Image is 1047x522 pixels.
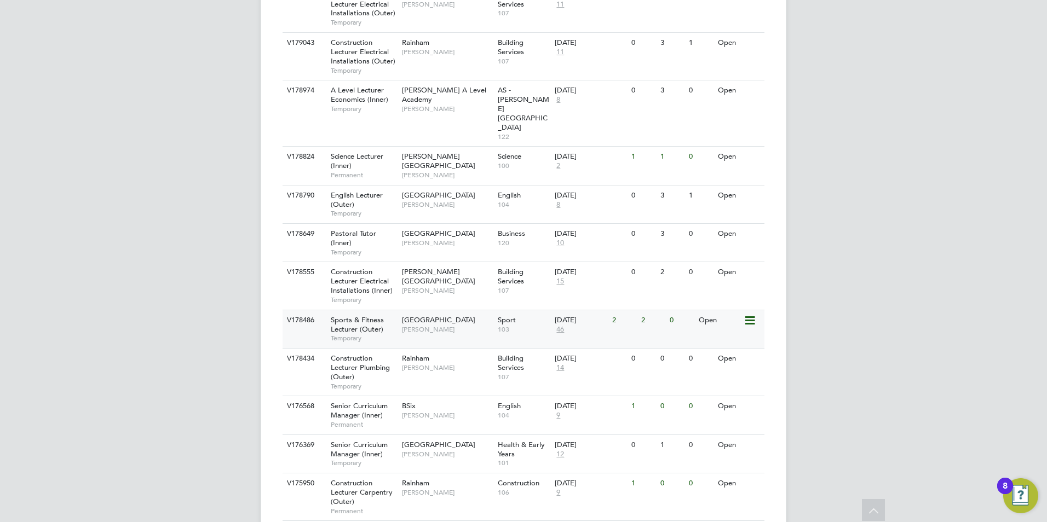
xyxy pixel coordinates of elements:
[331,507,396,515] span: Permanent
[686,80,715,101] div: 0
[402,171,492,179] span: [PERSON_NAME]
[658,185,686,206] div: 3
[658,262,686,282] div: 2
[658,435,686,455] div: 1
[402,478,429,488] span: Rainham
[284,310,323,330] div: V178486
[284,224,323,244] div: V178649
[498,200,550,209] span: 104
[331,420,396,429] span: Permanent
[331,18,396,27] span: Temporary
[555,86,626,95] div: [DATE]
[402,411,492,420] span: [PERSON_NAME]
[498,9,550,18] span: 107
[402,488,492,497] span: [PERSON_NAME]
[331,190,383,209] span: English Lecturer (Outer)
[555,411,562,420] span: 9
[715,33,763,53] div: Open
[715,224,763,244] div: Open
[555,325,566,334] span: 46
[331,171,396,179] span: Permanent
[686,473,715,494] div: 0
[555,440,626,450] div: [DATE]
[555,38,626,48] div: [DATE]
[402,363,492,372] span: [PERSON_NAME]
[667,310,695,330] div: 0
[402,440,475,449] span: [GEOGRAPHIC_DATA]
[498,286,550,295] span: 107
[629,349,657,369] div: 0
[284,147,323,167] div: V178824
[498,411,550,420] span: 104
[686,349,715,369] div: 0
[498,373,550,381] span: 107
[638,310,667,330] div: 2
[498,57,550,66] span: 107
[284,396,323,416] div: V176568
[402,450,492,459] span: [PERSON_NAME]
[498,239,550,247] span: 120
[498,459,550,467] span: 101
[498,325,550,334] span: 103
[555,450,566,459] span: 12
[402,200,492,209] span: [PERSON_NAME]
[658,80,686,101] div: 3
[629,262,657,282] div: 0
[1003,486,1008,500] div: 8
[658,224,686,244] div: 3
[715,396,763,416] div: Open
[629,33,657,53] div: 0
[715,185,763,206] div: Open
[331,459,396,467] span: Temporary
[686,147,715,167] div: 0
[284,185,323,206] div: V178790
[629,396,657,416] div: 1
[686,224,715,244] div: 0
[629,80,657,101] div: 0
[555,200,562,210] span: 8
[402,315,475,324] span: [GEOGRAPHIC_DATA]
[284,33,323,53] div: V179043
[498,38,524,56] span: Building Services
[715,147,763,167] div: Open
[555,191,626,200] div: [DATE]
[402,286,492,295] span: [PERSON_NAME]
[402,38,429,47] span: Rainham
[658,349,686,369] div: 0
[402,267,475,286] span: [PERSON_NAME][GEOGRAPHIC_DATA]
[498,229,525,238] span: Business
[402,48,492,56] span: [PERSON_NAME]
[498,132,550,141] span: 122
[498,488,550,497] span: 106
[696,310,744,330] div: Open
[498,267,524,286] span: Building Services
[402,190,475,200] span: [GEOGRAPHIC_DATA]
[555,354,626,363] div: [DATE]
[284,473,323,494] div: V175950
[498,478,539,488] span: Construction
[498,401,521,410] span: English
[686,396,715,416] div: 0
[555,152,626,161] div: [DATE]
[331,85,388,104] span: A Level Lecturer Economics (Inner)
[715,262,763,282] div: Open
[402,152,475,170] span: [PERSON_NAME][GEOGRAPHIC_DATA]
[402,105,492,113] span: [PERSON_NAME]
[331,315,384,334] span: Sports & Fitness Lecturer (Outer)
[686,33,715,53] div: 1
[658,396,686,416] div: 0
[629,473,657,494] div: 1
[686,262,715,282] div: 0
[331,209,396,218] span: Temporary
[555,479,626,488] div: [DATE]
[331,248,396,257] span: Temporary
[715,473,763,494] div: Open
[609,310,638,330] div: 2
[715,349,763,369] div: Open
[555,316,607,325] div: [DATE]
[498,85,549,132] span: AS - [PERSON_NAME][GEOGRAPHIC_DATA]
[402,353,429,363] span: Rainham
[555,48,566,57] span: 11
[686,435,715,455] div: 0
[402,85,486,104] span: [PERSON_NAME] A Level Academy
